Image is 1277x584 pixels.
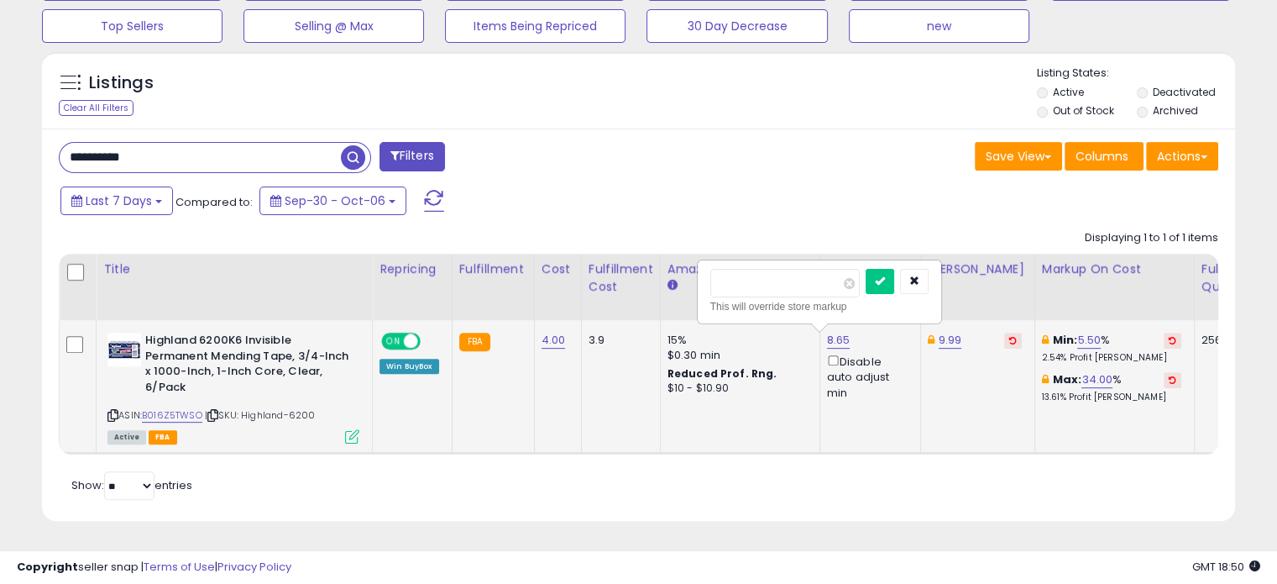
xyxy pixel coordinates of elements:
div: Win BuyBox [379,359,439,374]
div: Cost [542,260,574,278]
div: Fulfillment [459,260,527,278]
th: The percentage added to the cost of goods (COGS) that forms the calculator for Min & Max prices. [1034,254,1194,320]
span: 2025-10-14 18:50 GMT [1192,559,1260,575]
div: seller snap | | [17,560,291,576]
div: Fulfillable Quantity [1201,260,1259,296]
span: Columns [1076,148,1128,165]
button: Columns [1065,142,1144,171]
div: $0.30 min [667,348,807,363]
button: Selling @ Max [243,9,424,43]
b: Min: [1053,332,1078,348]
b: Highland 6200K6 Invisible Permanent Mending Tape, 3/4-Inch x 1000-Inch, 1-Inch Core, Clear, 6/Pack [145,333,349,399]
small: Amazon Fees. [667,278,678,293]
p: 13.61% Profit [PERSON_NAME] [1042,392,1181,403]
b: Max: [1053,371,1082,387]
div: ASIN: [107,333,359,442]
div: Disable auto adjust min [827,352,908,401]
a: 8.65 [827,332,850,349]
a: 9.99 [939,332,962,349]
div: [PERSON_NAME] [928,260,1028,278]
div: Title [103,260,365,278]
div: $10 - $10.90 [667,381,807,396]
h5: Listings [89,71,154,95]
div: Markup on Cost [1042,260,1187,278]
span: Show: entries [71,477,192,493]
span: ON [383,334,404,349]
span: All listings currently available for purchase on Amazon [107,430,146,445]
div: This will override store markup [710,298,929,315]
label: Out of Stock [1053,103,1114,118]
span: FBA [149,430,177,445]
a: 4.00 [542,332,566,349]
div: 3.9 [589,333,647,348]
small: FBA [459,333,490,351]
div: % [1042,372,1181,403]
button: Last 7 Days [60,187,173,215]
button: new [849,9,1029,43]
label: Deactivated [1152,85,1215,99]
button: Sep-30 - Oct-06 [259,187,406,215]
div: Displaying 1 to 1 of 1 items [1085,230,1218,246]
p: Listing States: [1037,66,1235,82]
span: Compared to: [175,194,253,210]
span: | SKU: Highland-6200 [205,408,315,422]
strong: Copyright [17,559,78,575]
span: Last 7 Days [86,192,152,209]
div: Repricing [379,260,445,278]
p: 2.54% Profit [PERSON_NAME] [1042,352,1181,364]
div: Amazon Fees [667,260,813,278]
b: Reduced Prof. Rng. [667,366,777,381]
button: Actions [1146,142,1218,171]
div: % [1042,333,1181,364]
button: Filters [379,142,445,171]
button: Top Sellers [42,9,222,43]
a: 5.50 [1077,332,1101,349]
label: Archived [1152,103,1197,118]
a: B016Z5TWSO [142,408,202,423]
a: Privacy Policy [217,559,291,575]
button: Items Being Repriced [445,9,625,43]
div: 256 [1201,333,1253,348]
img: 513xeJVFAfL._SL40_.jpg [107,333,141,366]
button: Save View [975,142,1062,171]
a: Terms of Use [144,559,215,575]
span: Sep-30 - Oct-06 [285,192,385,209]
button: 30 Day Decrease [646,9,827,43]
a: 34.00 [1081,371,1112,388]
span: OFF [418,334,445,349]
label: Active [1053,85,1084,99]
div: 15% [667,333,807,348]
div: Fulfillment Cost [589,260,653,296]
div: Clear All Filters [59,100,133,116]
